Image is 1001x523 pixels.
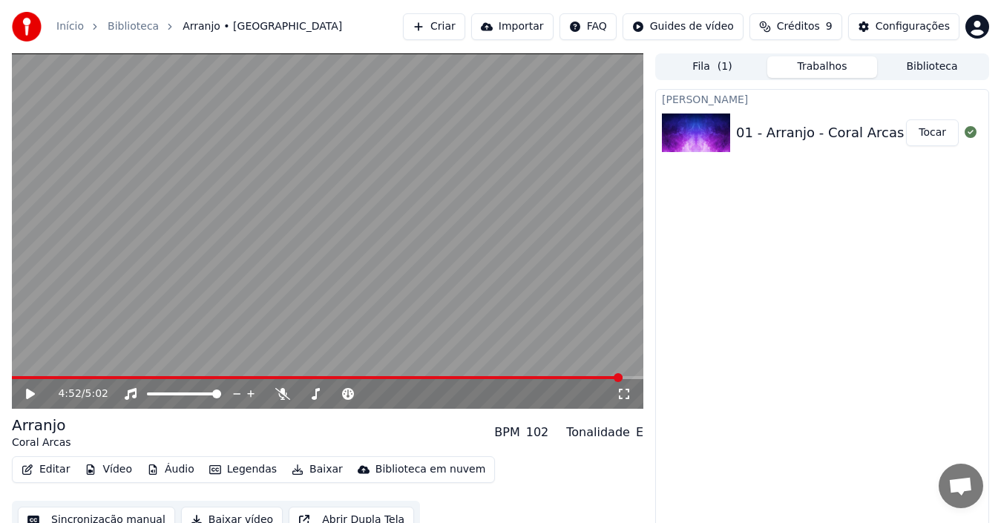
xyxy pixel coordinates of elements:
div: BPM [494,424,519,441]
button: Editar [16,459,76,480]
span: Créditos [777,19,820,34]
button: Biblioteca [877,56,987,78]
button: Áudio [141,459,200,480]
div: 102 [526,424,549,441]
div: [PERSON_NAME] [656,90,988,108]
div: Coral Arcas [12,435,71,450]
button: Guides de vídeo [623,13,744,40]
button: Configurações [848,13,959,40]
a: Bate-papo aberto [939,464,983,508]
button: Tocar [906,119,959,146]
span: 9 [826,19,833,34]
button: FAQ [559,13,617,40]
span: Arranjo • [GEOGRAPHIC_DATA] [183,19,342,34]
button: Vídeo [79,459,138,480]
button: Criar [403,13,465,40]
div: Configurações [876,19,950,34]
div: 01 - Arranjo - Coral Arcas [736,122,904,143]
button: Legendas [203,459,283,480]
button: Baixar [286,459,349,480]
div: Biblioteca em nuvem [375,462,486,477]
a: Início [56,19,84,34]
button: Trabalhos [767,56,877,78]
span: ( 1 ) [718,59,732,74]
a: Biblioteca [108,19,159,34]
div: Arranjo [12,415,71,435]
img: youka [12,12,42,42]
span: 5:02 [85,387,108,401]
div: / [58,387,93,401]
button: Créditos9 [749,13,842,40]
span: 4:52 [58,387,81,401]
button: Importar [471,13,554,40]
nav: breadcrumb [56,19,342,34]
div: E [636,424,643,441]
div: Tonalidade [566,424,630,441]
button: Fila [657,56,767,78]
